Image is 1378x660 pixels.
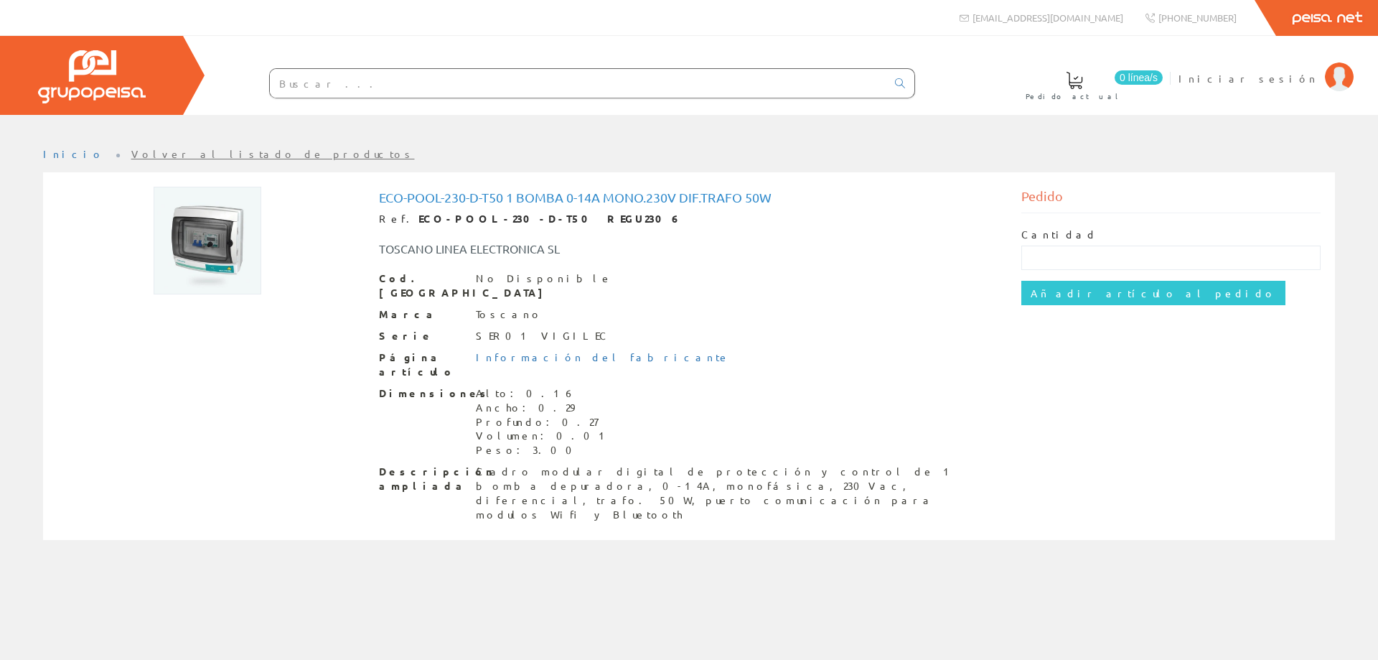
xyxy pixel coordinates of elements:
span: Dimensiones [379,386,465,401]
span: Página artículo [379,350,465,379]
input: Buscar ... [270,69,886,98]
div: Ref. [379,212,1000,226]
div: Alto: 0.16 [476,386,611,401]
div: Profundo: 0.27 [476,415,611,429]
div: Volumen: 0.01 [476,429,611,443]
span: Pedido actual [1026,89,1123,103]
div: Cuadro modular digital de protección y control de 1 bomba depuradora, 0-14A, monofásica, 230Vac, ... [476,465,1000,522]
div: No Disponible [476,271,612,286]
span: [EMAIL_ADDRESS][DOMAIN_NAME] [972,11,1123,24]
span: 0 línea/s [1115,70,1163,85]
div: Ancho: 0.29 [476,401,611,415]
div: TOSCANO LINEA ELECTRONICA SL [368,241,743,257]
div: Pedido [1021,187,1321,213]
a: Iniciar sesión [1178,60,1354,73]
span: Marca [379,307,465,322]
a: Inicio [43,147,104,160]
div: SER01 VIGILEC [476,329,609,343]
input: Añadir artículo al pedido [1021,281,1285,305]
a: Volver al listado de productos [131,147,415,160]
span: [PHONE_NUMBER] [1158,11,1237,24]
span: Iniciar sesión [1178,71,1318,85]
strong: ECO-POOL-230-D-T50 REGU2306 [418,212,681,225]
span: Cod. [GEOGRAPHIC_DATA] [379,271,465,300]
a: Información del fabricante [476,350,730,363]
h1: ECO-POOL-230-D-T50 1 bomba 0-14A mono.230v dif.trafo 50w [379,190,1000,205]
div: Toscano [476,307,543,322]
span: Serie [379,329,465,343]
img: Grupo Peisa [38,50,146,103]
div: Peso: 3.00 [476,443,611,457]
label: Cantidad [1021,228,1097,242]
span: Descripción ampliada [379,465,465,493]
img: Foto artículo ECO-POOL-230-D-T50 1 bomba 0-14A mono.230v dif.trafo 50w (150x150) [154,187,261,294]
